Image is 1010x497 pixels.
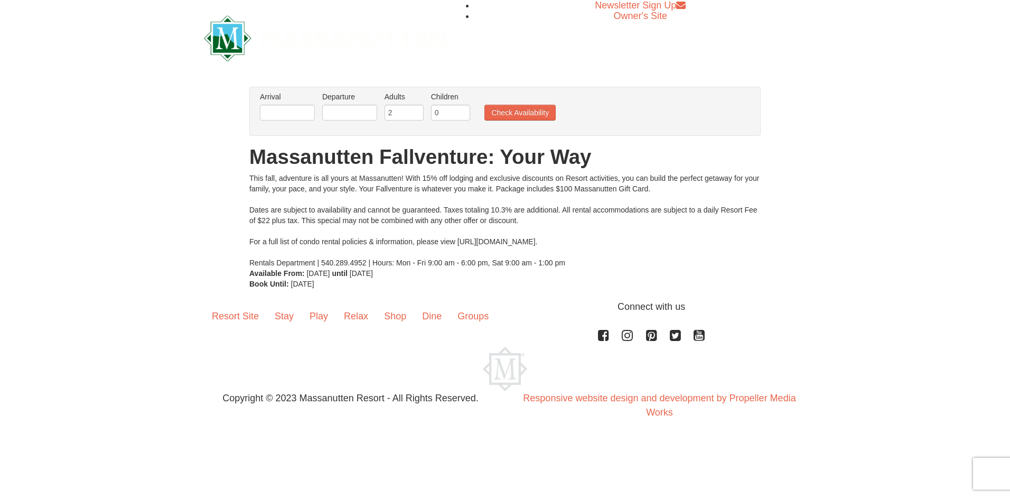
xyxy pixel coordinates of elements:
strong: Available From: [249,269,305,278]
h1: Massanutten Fallventure: Your Way [249,146,761,168]
a: Shop [376,300,414,333]
a: Massanutten Resort [204,24,446,49]
span: [DATE] [350,269,373,278]
a: Owner's Site [614,11,667,21]
label: Arrival [260,91,315,102]
label: Departure [322,91,377,102]
p: Copyright © 2023 Massanutten Resort - All Rights Reserved. [196,391,505,406]
img: Massanutten Resort Logo [204,15,446,61]
a: Dine [414,300,450,333]
a: Responsive website design and development by Propeller Media Works [523,393,796,418]
img: Massanutten Resort Logo [483,347,527,391]
a: Relax [336,300,376,333]
a: Stay [267,300,302,333]
span: [DATE] [291,280,314,288]
a: Resort Site [204,300,267,333]
span: [DATE] [306,269,330,278]
a: Play [302,300,336,333]
button: Check Availability [484,105,556,121]
p: Connect with us [204,300,806,314]
label: Children [431,91,470,102]
strong: Book Until: [249,280,289,288]
label: Adults [385,91,424,102]
a: Groups [450,300,497,333]
strong: until [332,269,348,278]
div: This fall, adventure is all yours at Massanutten! With 15% off lodging and exclusive discounts on... [249,173,761,268]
